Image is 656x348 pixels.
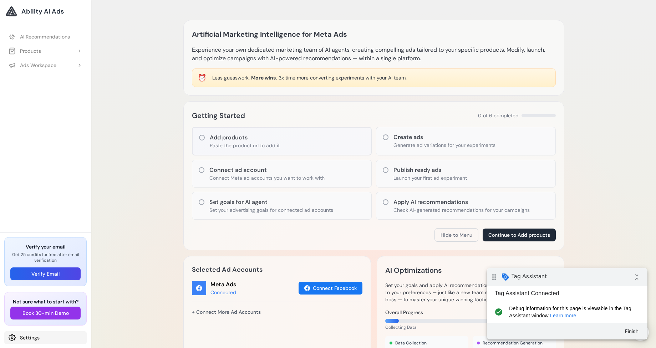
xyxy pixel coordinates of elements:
span: 3x time more converting experiments with your AI team. [279,75,407,81]
a: AI Recommendations [4,30,87,43]
h2: Selected Ad Accounts [192,265,362,275]
span: More wins. [251,75,277,81]
a: Settings [4,331,87,344]
h3: Create ads [393,133,495,142]
p: Launch your first ad experiment [393,174,467,181]
h2: Getting Started [192,110,245,121]
h3: Verify your email [10,243,81,250]
span: Tag Assistant [25,5,60,12]
h3: Publish ready ads [393,166,467,174]
span: Debug information for this page is viewable in the Tag Assistant window [22,37,149,51]
button: Ads Workspace [4,59,87,72]
a: Learn more [63,45,90,50]
div: Ads Workspace [9,62,56,69]
span: Less guesswork. [212,75,250,81]
h1: Artificial Marketing Intelligence for Meta Ads [192,29,347,40]
span: Overall Progress [385,309,423,316]
h3: Add products [210,133,280,142]
p: Paste the product url to add it [210,142,280,149]
i: Collapse debug badge [143,2,157,16]
h3: Not sure what to start with? [10,298,81,305]
div: Meta Ads [210,280,236,289]
p: Connect Meta ad accounts you want to work with [209,174,325,181]
p: Set your goals and apply AI recommendations [DATE]. AI Agent will adapt to your preferences — jus... [385,282,556,303]
button: Finish [132,57,158,70]
a: Ability AI Ads [6,6,85,17]
a: + Connect More Ad Accounts [192,306,261,318]
button: Products [4,45,87,57]
button: Verify Email [10,267,81,280]
div: Products [9,47,41,55]
p: Get 25 credits for free after email verification [10,252,81,263]
div: ⏰ [198,73,207,83]
button: Connect Facebook [299,282,362,295]
span: Data Collection [395,340,427,346]
span: Ability AI Ads [21,6,64,16]
button: Book 30-min Demo [10,307,81,319]
p: Check AI-generated recommendations for your campaigns [393,206,530,214]
span: Collecting Data [385,324,417,330]
h2: AI Optimizations [385,265,442,276]
button: Continue to Add products [483,229,556,241]
button: Hide to Menu [434,228,478,242]
h3: Apply AI recommendations [393,198,530,206]
span: 0 of 6 completed [478,112,519,119]
div: Connected [210,289,236,296]
h3: Set goals for AI agent [209,198,333,206]
p: Generate ad variations for your experiments [393,142,495,149]
i: check_circle [6,37,17,51]
p: Set your advertising goals for connected ad accounts [209,206,333,214]
span: Recommendation Generation [483,340,543,346]
h3: Connect ad account [209,166,325,174]
p: Experience your own dedicated marketing team of AI agents, creating compelling ads tailored to yo... [192,46,556,63]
